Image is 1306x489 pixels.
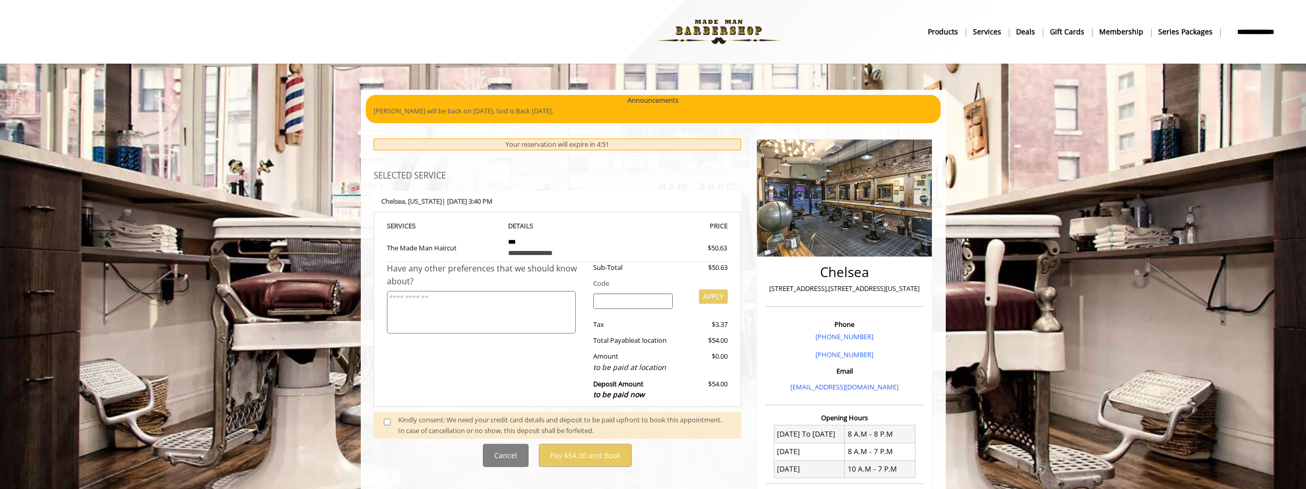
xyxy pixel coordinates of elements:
[1009,24,1043,39] a: DealsDeals
[815,332,873,341] a: [PHONE_NUMBER]
[1016,26,1035,37] b: Deals
[586,335,680,346] div: Total Payable
[766,414,923,421] h3: Opening Hours
[586,278,728,289] div: Code
[699,289,728,304] button: APPLY
[593,389,645,399] span: to be paid now
[387,220,501,232] th: SERVICE
[790,382,899,392] a: [EMAIL_ADDRESS][DOMAIN_NAME]
[586,351,680,373] div: Amount
[539,444,632,467] button: Pay $54.00 and Book
[768,283,921,294] p: [STREET_ADDRESS],[STREET_ADDRESS][US_STATE]
[374,106,933,116] p: [PERSON_NAME] will be back on [DATE]. Sod is Back [DATE].
[845,460,915,478] td: 10 A.M - 7 P.M
[387,262,586,288] div: Have any other preferences that we should know about?
[768,321,921,328] h3: Phone
[1151,24,1220,39] a: Series packagesSeries packages
[1158,26,1213,37] b: Series packages
[774,460,845,478] td: [DATE]
[768,367,921,375] h3: Email
[966,24,1009,39] a: ServicesServices
[405,197,442,206] span: , [US_STATE]
[374,139,742,150] div: Your reservation will expire in 4:51
[774,443,845,460] td: [DATE]
[374,171,742,181] h3: SELECTED SERVICE
[483,444,529,467] button: Cancel
[973,26,1001,37] b: Services
[845,425,915,443] td: 8 A.M - 8 P.M
[593,379,645,400] b: Deposit Amount
[593,362,673,373] div: to be paid at location
[845,443,915,460] td: 8 A.M - 7 P.M
[680,351,728,373] div: $0.00
[921,24,966,39] a: Productsproducts
[628,95,678,106] b: Announcements
[586,319,680,330] div: Tax
[1043,24,1092,39] a: Gift cardsgift cards
[1099,26,1143,37] b: Membership
[928,26,958,37] b: products
[815,350,873,359] a: [PHONE_NUMBER]
[500,220,614,232] th: DETAILS
[586,262,680,273] div: Sub-Total
[648,4,789,60] img: Made Man Barbershop logo
[680,379,728,401] div: $54.00
[680,262,728,273] div: $50.63
[381,197,493,206] b: Chelsea | [DATE] 3:40 PM
[680,319,728,330] div: $3.37
[680,335,728,346] div: $54.00
[671,243,727,253] div: $50.63
[1092,24,1151,39] a: MembershipMembership
[387,232,501,262] td: The Made Man Haircut
[614,220,728,232] th: PRICE
[398,415,731,436] div: Kindly consent: We need your credit card details and deposit to be paid upfront to book this appo...
[412,221,416,230] span: S
[774,425,845,443] td: [DATE] To [DATE]
[1050,26,1084,37] b: gift cards
[768,265,921,280] h2: Chelsea
[634,336,667,345] span: at location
